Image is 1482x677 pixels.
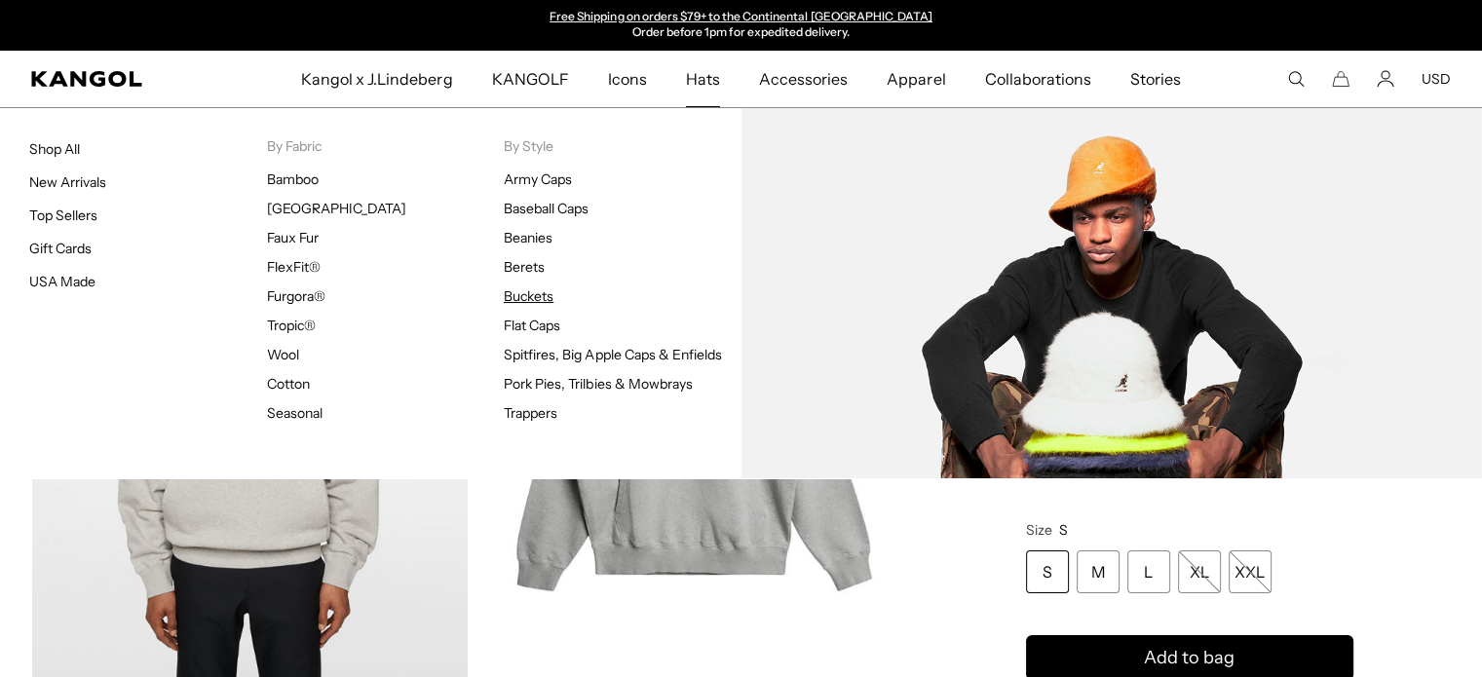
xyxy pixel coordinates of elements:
a: Pork Pies, Trilbies & Mowbrays [504,375,693,393]
p: By Fabric [267,137,505,155]
a: Furgora® [267,287,325,305]
span: KANGOLF [491,51,568,107]
a: Apparel [867,51,965,107]
a: Accessories [740,51,867,107]
a: Beanies [504,229,552,246]
a: New Arrivals [29,173,106,191]
a: Baseball Caps [504,200,589,217]
span: Hats [686,51,720,107]
a: Account [1377,70,1394,88]
div: L [1127,550,1170,593]
a: Shop All [29,140,80,158]
div: Announcement [541,10,942,41]
a: FlexFit® [267,258,321,276]
button: USD [1422,70,1451,88]
a: Collaborations [965,51,1110,107]
span: Collaborations [984,51,1090,107]
a: Icons [589,51,666,107]
a: Free Shipping on orders $79+ to the Continental [GEOGRAPHIC_DATA] [550,9,932,23]
span: Stories [1130,51,1181,107]
a: Faux Fur [267,229,319,246]
a: Seasonal [267,404,323,422]
a: Buckets [504,287,553,305]
span: S [1059,521,1068,539]
span: Add to bag [1144,645,1235,671]
a: [GEOGRAPHIC_DATA] [267,200,406,217]
span: Size [1026,521,1052,539]
a: Tropic® [267,317,316,334]
a: Spitfires, Big Apple Caps & Enfields [504,346,722,363]
a: Cotton [267,375,310,393]
div: XXL [1229,550,1272,593]
a: Kangol [31,71,198,87]
div: XL [1178,550,1221,593]
a: KANGOLF [472,51,588,107]
slideshow-component: Announcement bar [541,10,942,41]
p: By Style [504,137,741,155]
span: Apparel [887,51,945,107]
a: Army Caps [504,170,572,188]
span: Accessories [759,51,848,107]
a: Hats [666,51,740,107]
a: Gift Cards [29,240,92,257]
span: Icons [608,51,647,107]
a: Stories [1111,51,1200,107]
a: Trappers [504,404,557,422]
a: Berets [504,258,545,276]
a: Wool [267,346,299,363]
div: S [1026,550,1069,593]
a: Kangol x J.Lindeberg [282,51,473,107]
button: Cart [1332,70,1349,88]
summary: Search here [1287,70,1305,88]
a: Bamboo [267,170,319,188]
div: M [1077,550,1120,593]
span: Kangol x J.Lindeberg [301,51,453,107]
p: Order before 1pm for expedited delivery. [550,25,932,41]
a: Top Sellers [29,207,97,224]
a: Flat Caps [504,317,560,334]
a: USA Made [29,273,95,290]
div: 2 of 2 [541,10,942,41]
